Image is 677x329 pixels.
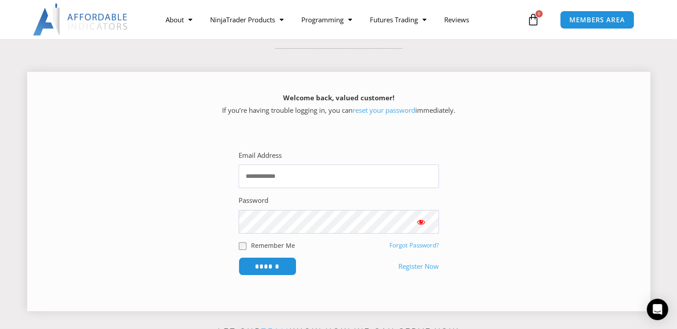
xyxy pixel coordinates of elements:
label: Email Address [239,149,282,162]
a: Forgot Password? [389,241,439,249]
a: Programming [292,9,361,30]
a: 0 [514,7,553,33]
span: 0 [535,10,543,17]
a: Reviews [435,9,478,30]
nav: Menu [157,9,525,30]
div: Open Intercom Messenger [647,299,668,320]
a: Futures Trading [361,9,435,30]
a: About [157,9,201,30]
span: MEMBERS AREA [569,16,625,23]
a: reset your password [353,106,415,115]
a: Register Now [398,260,439,273]
label: Password [239,194,268,207]
a: NinjaTrader Products [201,9,292,30]
img: LogoAI | Affordable Indicators – NinjaTrader [33,4,129,36]
a: MEMBERS AREA [560,11,634,29]
label: Remember Me [251,241,295,250]
p: If you’re having trouble logging in, you can immediately. [43,92,635,117]
strong: Welcome back, valued customer! [283,93,394,102]
button: Show password [403,210,439,234]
